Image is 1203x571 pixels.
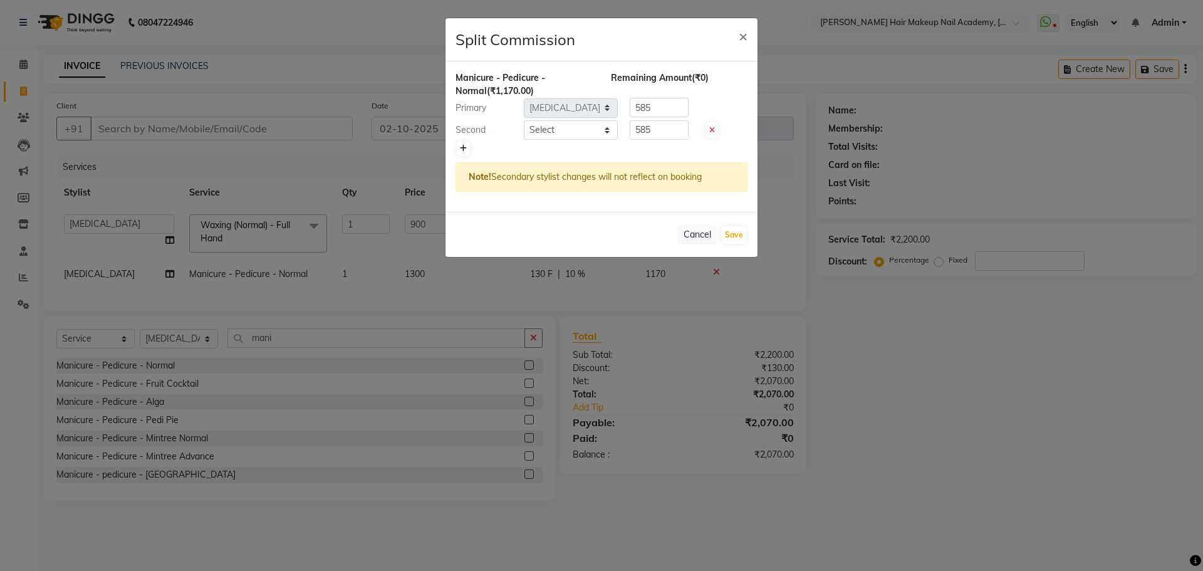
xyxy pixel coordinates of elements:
[487,85,534,97] span: (₹1,170.00)
[611,72,692,83] span: Remaining Amount
[739,26,747,45] span: ×
[729,18,758,53] button: Close
[692,72,709,83] span: (₹0)
[469,171,491,182] strong: Note!
[722,226,746,244] button: Save
[456,72,545,97] span: Manicure - Pedicure - Normal
[456,28,575,51] h4: Split Commission
[678,225,717,244] button: Cancel
[446,123,524,137] div: Second
[456,162,747,192] div: Secondary stylist changes will not reflect on booking
[446,102,524,115] div: Primary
